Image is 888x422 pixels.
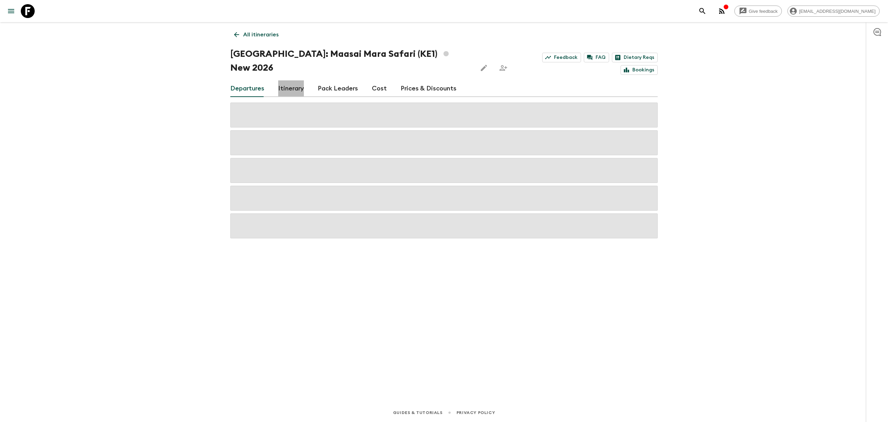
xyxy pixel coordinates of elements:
[230,28,282,42] a: All itineraries
[401,80,456,97] a: Prices & Discounts
[745,9,782,14] span: Give feedback
[4,4,18,18] button: menu
[243,30,279,39] p: All itineraries
[456,409,495,416] a: Privacy Policy
[734,6,782,17] a: Give feedback
[230,47,471,75] h1: [GEOGRAPHIC_DATA]: Maasai Mara Safari (KE1) New 2026
[542,53,581,62] a: Feedback
[787,6,880,17] div: [EMAIL_ADDRESS][DOMAIN_NAME]
[477,61,491,75] button: Edit this itinerary
[230,80,264,97] a: Departures
[372,80,387,97] a: Cost
[278,80,304,97] a: Itinerary
[695,4,709,18] button: search adventures
[621,65,658,75] a: Bookings
[612,53,658,62] a: Dietary Reqs
[795,9,879,14] span: [EMAIL_ADDRESS][DOMAIN_NAME]
[584,53,609,62] a: FAQ
[496,61,510,75] span: Share this itinerary
[318,80,358,97] a: Pack Leaders
[393,409,443,416] a: Guides & Tutorials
